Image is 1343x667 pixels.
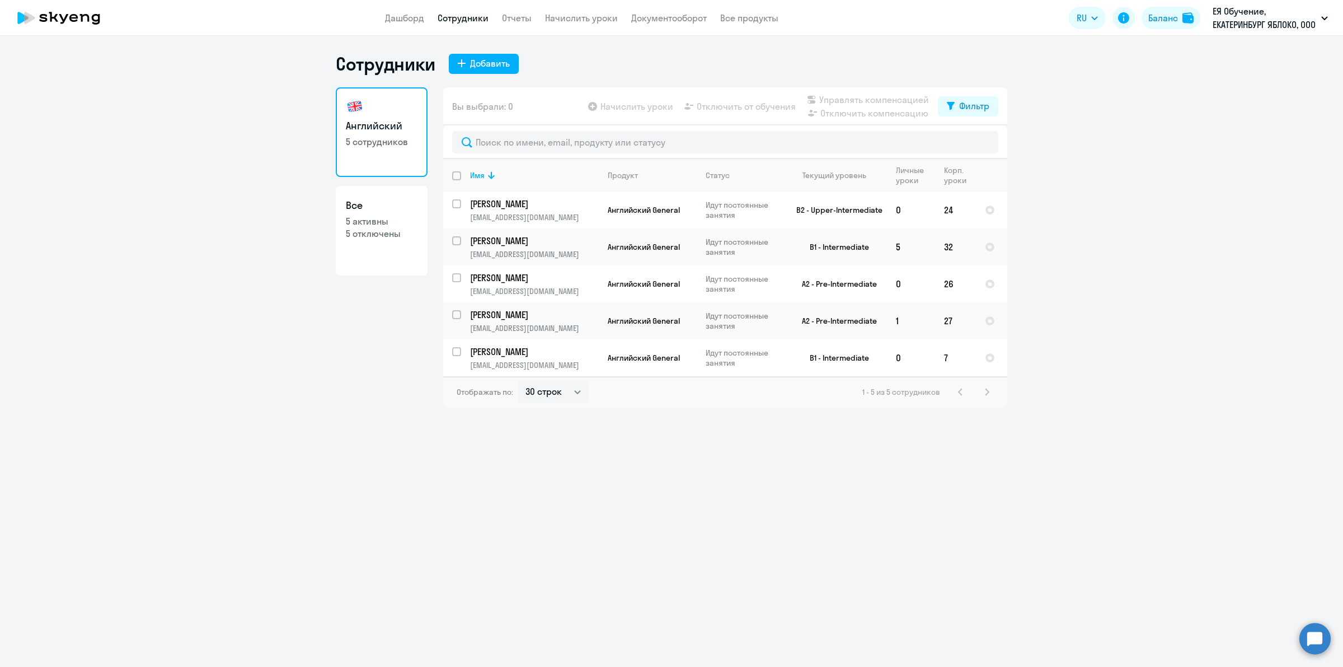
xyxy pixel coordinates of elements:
[783,228,887,265] td: B1 - Intermediate
[887,228,935,265] td: 5
[631,12,707,24] a: Документооборот
[706,200,782,220] p: Идут постоянные занятия
[608,353,680,363] span: Английский General
[608,205,680,215] span: Английский General
[502,12,532,24] a: Отчеты
[935,265,976,302] td: 26
[706,170,782,180] div: Статус
[470,272,598,284] a: [PERSON_NAME]
[457,387,513,397] span: Отображать по:
[470,309,598,321] a: [PERSON_NAME]
[608,279,680,289] span: Английский General
[938,96,998,116] button: Фильтр
[935,228,976,265] td: 32
[935,192,976,228] td: 24
[608,170,696,180] div: Продукт
[783,302,887,339] td: A2 - Pre-Intermediate
[545,12,618,24] a: Начислить уроки
[470,198,598,210] a: [PERSON_NAME]
[452,100,513,113] span: Вы выбрали: 0
[944,165,975,185] div: Корп. уроки
[935,339,976,376] td: 7
[887,192,935,228] td: 0
[336,53,435,75] h1: Сотрудники
[470,170,485,180] div: Имя
[470,309,597,321] p: [PERSON_NAME]
[896,165,935,185] div: Личные уроки
[783,192,887,228] td: B2 - Upper-Intermediate
[706,237,782,257] p: Идут постоянные занятия
[935,302,976,339] td: 27
[608,170,638,180] div: Продукт
[385,12,424,24] a: Дашборд
[783,339,887,376] td: B1 - Intermediate
[470,249,598,259] p: [EMAIL_ADDRESS][DOMAIN_NAME]
[346,215,417,227] p: 5 активны
[608,316,680,326] span: Английский General
[887,339,935,376] td: 0
[1077,11,1087,25] span: RU
[720,12,778,24] a: Все продукты
[336,186,428,276] a: Все5 активны5 отключены
[896,165,927,185] div: Личные уроки
[1148,11,1178,25] div: Баланс
[470,346,598,358] a: [PERSON_NAME]
[470,346,597,358] p: [PERSON_NAME]
[470,323,598,333] p: [EMAIL_ADDRESS][DOMAIN_NAME]
[336,87,428,177] a: Английский5 сотрудников
[452,131,998,153] input: Поиск по имени, email, продукту или статусу
[1213,4,1317,31] p: ЕЯ Обучение, ЕКАТЕРИНБУРГ ЯБЛОКО, ООО
[346,136,417,148] p: 5 сотрудников
[706,274,782,294] p: Идут постоянные занятия
[470,57,510,70] div: Добавить
[862,387,940,397] span: 1 - 5 из 5 сотрудников
[470,170,598,180] div: Имя
[706,170,730,180] div: Статус
[783,265,887,302] td: A2 - Pre-Intermediate
[959,99,989,113] div: Фильтр
[470,360,598,370] p: [EMAIL_ADDRESS][DOMAIN_NAME]
[438,12,489,24] a: Сотрудники
[470,235,597,247] p: [PERSON_NAME]
[1207,4,1333,31] button: ЕЯ Обучение, ЕКАТЕРИНБУРГ ЯБЛОКО, ООО
[449,54,519,74] button: Добавить
[802,170,866,180] div: Текущий уровень
[470,212,598,222] p: [EMAIL_ADDRESS][DOMAIN_NAME]
[887,302,935,339] td: 1
[346,198,417,213] h3: Все
[792,170,886,180] div: Текущий уровень
[887,265,935,302] td: 0
[608,242,680,252] span: Английский General
[470,272,597,284] p: [PERSON_NAME]
[470,286,598,296] p: [EMAIL_ADDRESS][DOMAIN_NAME]
[706,311,782,331] p: Идут постоянные занятия
[470,198,597,210] p: [PERSON_NAME]
[1142,7,1200,29] button: Балансbalance
[346,227,417,240] p: 5 отключены
[470,235,598,247] a: [PERSON_NAME]
[346,119,417,133] h3: Английский
[944,165,968,185] div: Корп. уроки
[706,348,782,368] p: Идут постоянные занятия
[1182,12,1194,24] img: balance
[1069,7,1106,29] button: RU
[346,97,364,115] img: english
